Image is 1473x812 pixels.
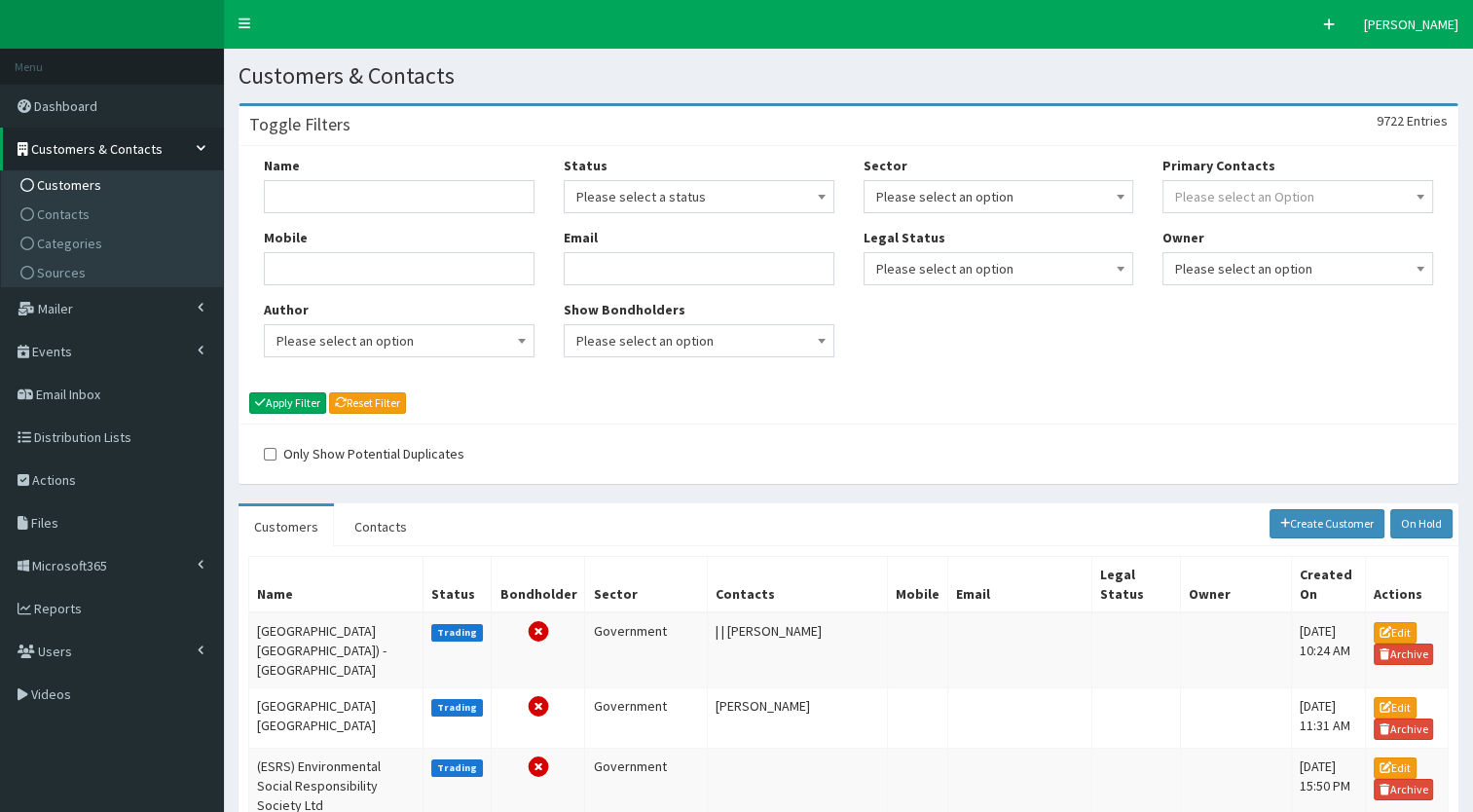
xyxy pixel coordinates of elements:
a: Archive [1374,779,1434,800]
input: Only Show Potential Duplicates [264,448,276,461]
td: [DATE] 11:31 AM [1291,687,1365,748]
a: Create Customer [1270,509,1385,538]
th: Name [249,556,423,612]
h3: Toggle Filters [249,116,350,133]
td: [GEOGRAPHIC_DATA] [GEOGRAPHIC_DATA]) - [GEOGRAPHIC_DATA] [249,612,423,688]
a: On Hold [1390,509,1453,538]
a: Archive [1374,719,1434,740]
label: Sector [864,156,907,175]
label: Mobile [264,228,308,247]
label: Only Show Potential Duplicates [264,444,464,463]
th: Actions [1365,556,1448,612]
span: Reports [34,600,82,617]
label: Name [264,156,300,175]
label: Email [564,228,598,247]
td: Government [585,612,708,688]
span: Please select an option [264,324,534,357]
span: Please select an Option [1175,188,1314,205]
th: Mobile [888,556,948,612]
span: Distribution Lists [34,428,131,446]
span: Files [31,514,58,532]
span: 9722 [1377,112,1404,129]
span: Categories [37,235,102,252]
span: Videos [31,685,71,703]
span: Contacts [37,205,90,223]
span: Please select an option [1162,252,1433,285]
th: Email [948,556,1092,612]
a: Customers [239,506,334,547]
a: Edit [1374,622,1417,644]
label: Trading [431,759,484,777]
span: Actions [32,471,76,489]
a: Contacts [339,506,423,547]
span: Email Inbox [36,386,100,403]
td: [GEOGRAPHIC_DATA] [GEOGRAPHIC_DATA] [249,687,423,748]
a: Customers [6,170,223,200]
th: Bondholder [492,556,585,612]
span: Mailer [38,300,73,317]
span: Entries [1407,112,1448,129]
span: Please select an option [864,252,1134,285]
label: Owner [1162,228,1204,247]
td: Government [585,687,708,748]
span: Users [38,643,72,660]
label: Trading [431,624,484,642]
span: Customers [37,176,101,194]
a: Edit [1374,697,1417,719]
th: Contacts [708,556,888,612]
th: Owner [1180,556,1291,612]
h1: Customers & Contacts [239,63,1458,89]
span: Please select a status [576,183,822,210]
span: Please select an option [864,180,1134,213]
td: | | [PERSON_NAME] [708,612,888,688]
span: Please select an option [1175,255,1420,282]
a: Categories [6,229,223,258]
span: Please select an option [576,327,822,354]
a: Edit [1374,757,1417,779]
button: Apply Filter [249,392,326,414]
a: Sources [6,258,223,287]
span: Please select an option [564,324,834,357]
td: [PERSON_NAME] [708,687,888,748]
th: Sector [585,556,708,612]
label: Trading [431,699,484,717]
span: Dashboard [34,97,97,115]
th: Legal Status [1091,556,1180,612]
span: Please select an option [876,255,1122,282]
td: [DATE] 10:24 AM [1291,612,1365,688]
span: Customers & Contacts [31,140,163,158]
label: Legal Status [864,228,945,247]
label: Primary Contacts [1162,156,1275,175]
label: Author [264,300,309,319]
span: Please select an option [876,183,1122,210]
a: Reset Filter [329,392,406,414]
a: Contacts [6,200,223,229]
span: Please select a status [564,180,834,213]
label: Status [564,156,608,175]
span: Sources [37,264,86,281]
th: Status [423,556,492,612]
a: Archive [1374,644,1434,665]
label: Show Bondholders [564,300,685,319]
span: Please select an option [276,327,522,354]
span: [PERSON_NAME] [1364,16,1458,33]
span: Microsoft365 [32,557,107,574]
span: Events [32,343,72,360]
th: Created On [1291,556,1365,612]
